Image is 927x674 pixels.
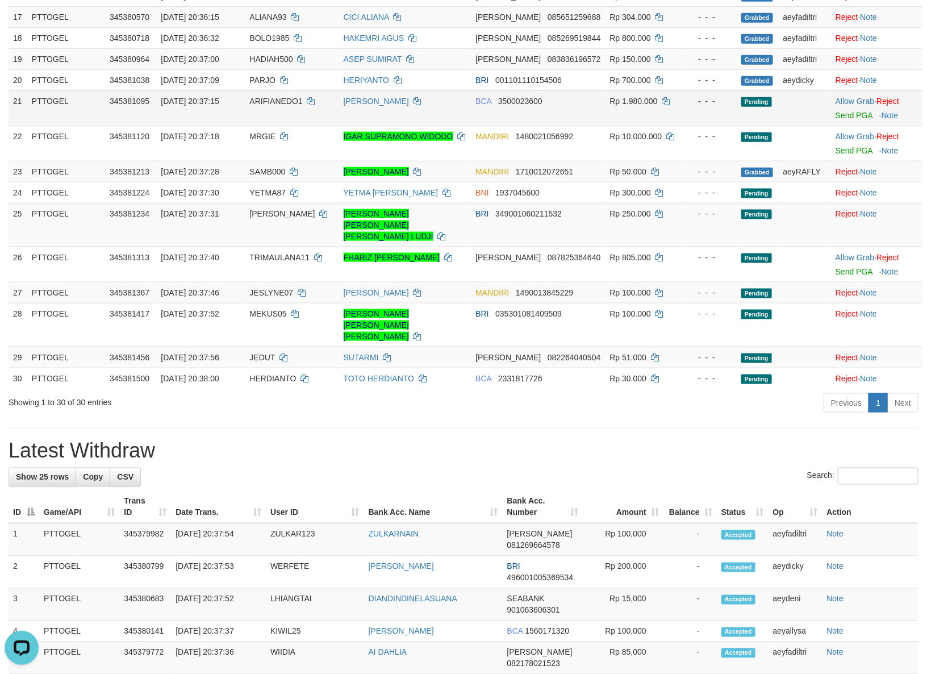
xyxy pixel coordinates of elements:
span: Rp 150.000 [610,55,651,64]
td: 345379982 [119,523,171,556]
td: 345380141 [119,621,171,642]
td: 345380683 [119,589,171,621]
span: 345381367 [110,288,149,297]
a: AI DAHLIA [369,648,407,657]
span: [PERSON_NAME] [507,530,573,539]
span: ALIANA93 [249,13,286,22]
span: Rp 250.000 [610,209,651,218]
td: PTTOGEL [27,126,105,161]
td: PTTOGEL [27,6,105,27]
td: 28 [9,303,27,347]
span: Rp 51.000 [610,353,647,362]
td: · [831,182,922,203]
td: PTTOGEL [27,69,105,90]
div: - - - [688,131,732,142]
span: BRI [475,309,488,318]
span: Pending [741,353,772,363]
a: 1 [868,393,888,413]
td: [DATE] 20:37:37 [171,621,266,642]
td: aeyfadiltri [779,27,831,48]
span: Rp 50.000 [610,167,647,176]
td: · [831,282,922,303]
td: · [831,247,922,282]
td: aeydicky [779,69,831,90]
a: Reject [876,97,899,106]
span: Rp 1.980.000 [610,97,658,106]
td: 1 [9,523,39,556]
a: [PERSON_NAME] [344,288,409,297]
h1: Latest Withdraw [9,440,918,463]
a: Previous [824,393,869,413]
td: 22 [9,126,27,161]
td: 27 [9,282,27,303]
td: PTTOGEL [27,90,105,126]
span: [PERSON_NAME] [475,55,541,64]
a: Reject [836,209,858,218]
span: BCA [475,97,491,106]
td: 18 [9,27,27,48]
th: Balance: activate to sort column ascending [663,491,717,523]
td: 19 [9,48,27,69]
span: [DATE] 20:36:32 [161,34,219,43]
span: [DATE] 20:38:00 [161,374,219,383]
span: Accepted [721,595,755,605]
span: 345380570 [110,13,149,22]
span: Pending [741,310,772,319]
span: Copy 1480021056992 to clipboard [516,132,573,141]
td: · [831,368,922,389]
td: aeyallysa [769,621,822,642]
span: Copy 3500023600 to clipboard [498,97,542,106]
a: Reject [836,288,858,297]
span: SAMB000 [249,167,285,176]
a: Reject [836,374,858,383]
span: Copy 349001060211532 to clipboard [495,209,562,218]
span: Rp 10.000.000 [610,132,662,141]
a: FHARIZ [PERSON_NAME] [344,253,440,262]
span: JESLYNE07 [249,288,293,297]
td: [DATE] 20:37:54 [171,523,266,556]
span: Grabbed [741,13,773,23]
a: Note [827,594,844,604]
td: PTTOGEL [27,282,105,303]
span: Copy 035301081409509 to clipboard [495,309,562,318]
label: Search: [807,468,918,485]
a: Show 25 rows [9,468,76,487]
span: 345380718 [110,34,149,43]
span: Rp 100.000 [610,309,651,318]
span: [DATE] 20:37:31 [161,209,219,218]
td: - [663,621,717,642]
span: [DATE] 20:37:52 [161,309,219,318]
span: [DATE] 20:37:56 [161,353,219,362]
td: PTTOGEL [27,48,105,69]
a: ZULKARNAIN [369,530,419,539]
td: PTTOGEL [27,347,105,368]
td: PTTOGEL [27,161,105,182]
td: PTTOGEL [27,203,105,247]
div: - - - [688,32,732,44]
a: Note [861,288,878,297]
td: · [831,6,922,27]
span: [PERSON_NAME] [475,13,541,22]
span: BCA [475,374,491,383]
span: 345381120 [110,132,149,141]
span: 345381038 [110,76,149,85]
span: 345381417 [110,309,149,318]
td: PTTOGEL [27,27,105,48]
td: aeyfadiltri [779,48,831,69]
span: Rp 304.000 [610,13,651,22]
span: Grabbed [741,34,773,44]
a: Note [882,267,899,276]
span: BRI [475,76,488,85]
td: · [831,161,922,182]
span: · [836,253,876,262]
td: 345380799 [119,556,171,589]
a: [PERSON_NAME] [369,562,434,571]
span: BRI [475,209,488,218]
a: CICI ALIANA [344,13,389,22]
span: [DATE] 20:37:46 [161,288,219,297]
a: Reject [836,309,858,318]
td: PTTOGEL [39,556,119,589]
span: Copy 901063606301 to clipboard [507,606,560,615]
th: ID: activate to sort column descending [9,491,39,523]
span: [DATE] 20:37:00 [161,55,219,64]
